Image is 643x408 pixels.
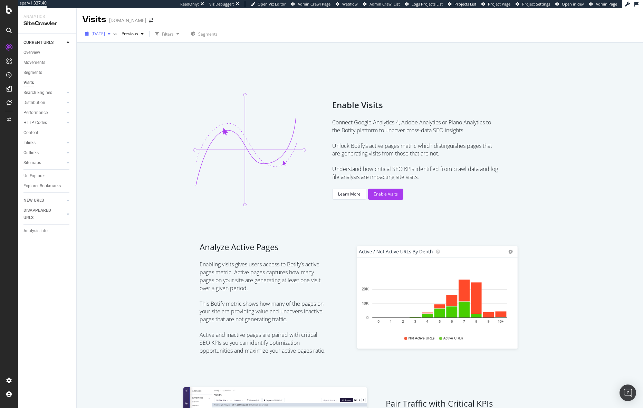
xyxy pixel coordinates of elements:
div: Viz Debugger: [209,1,234,7]
img: img [354,244,520,352]
a: Distribution [23,99,65,106]
span: Admin Crawl List [370,1,400,7]
a: Project Settings [516,1,550,7]
span: Admin Crawl Page [298,1,330,7]
span: Connect Google Analytics 4, Adobe Analytics or Piano Analytics to the Botify platform to uncover ... [332,118,498,134]
a: Admin Page [589,1,617,7]
a: Visits [23,79,41,86]
span: Analyze Active Pages [200,241,326,253]
span: Enable Visits [332,99,498,111]
a: Webflow [336,1,358,7]
span: Enabling visits gives users access to Botify’s active pages metric. Active pages captures how man... [200,260,326,292]
a: Content [23,129,71,136]
div: arrow-right-arrow-left [149,18,153,23]
span: Previous [119,31,138,37]
span: Project Page [488,1,510,7]
div: Analysis Info [23,227,48,235]
span: vs [113,30,119,36]
a: HTTP Codes [23,119,65,126]
a: Url Explorer [23,172,71,180]
a: Performance [23,109,65,116]
span: Open Viz Editor [258,1,286,7]
span: 2025 Sep. 21st [92,31,105,37]
button: Filters [152,28,182,39]
div: NEW URLS [23,197,44,204]
div: Overview [23,49,40,56]
div: SiteCrawler [23,20,71,28]
div: Open Intercom Messenger [620,385,636,401]
span: Active and inactive pages are paired with critical SEO KPIs so you can identify optimization oppo... [200,331,326,355]
a: Overview [23,49,71,56]
div: Analytics [23,14,71,20]
span: Open in dev [562,1,584,7]
div: [DOMAIN_NAME] [109,17,146,24]
div: Filters [162,31,174,37]
span: Admin Page [596,1,617,7]
div: Learn More [338,191,361,197]
span: Unlock Botify’s active pages metric which distinguishes pages that are generating visits from tho... [332,142,498,158]
button: Enable Visits [368,189,403,200]
a: Search Engines [23,89,65,96]
span: Project Settings [522,1,550,7]
button: Previous [119,28,146,39]
div: HTTP Codes [23,119,47,126]
a: Inlinks [23,139,65,146]
div: Visits [82,14,106,26]
span: Understand how critical SEO KPIs identified from crawl data and log file analysis are impacting s... [332,165,498,181]
a: DISAPPEARED URLS [23,207,65,221]
div: Enable Visits [374,191,398,197]
a: Open in dev [555,1,584,7]
a: CURRENT URLS [23,39,65,46]
div: Segments [23,69,42,76]
div: Content [23,129,38,136]
span: Projects List [454,1,476,7]
div: Outlinks [23,149,39,156]
div: Explorer Bookmarks [23,182,61,190]
span: Webflow [342,1,358,7]
a: Admin Crawl List [363,1,400,7]
div: Movements [23,59,45,66]
a: Segments [23,69,71,76]
span: Logs Projects List [412,1,443,7]
a: Projects List [448,1,476,7]
div: Visits [23,79,34,86]
img: visits [187,87,312,212]
div: Distribution [23,99,45,106]
a: Admin Crawl Page [291,1,330,7]
span: Segments [198,31,218,37]
div: Url Explorer [23,172,45,180]
div: Inlinks [23,139,36,146]
button: [DATE] [82,28,113,39]
div: CURRENT URLS [23,39,54,46]
a: NEW URLS [23,197,65,204]
a: Project Page [481,1,510,7]
a: Logs Projects List [405,1,443,7]
button: Learn More [332,189,366,200]
div: Search Engines [23,89,52,96]
a: Analysis Info [23,227,71,235]
div: ReadOnly: [180,1,199,7]
div: Sitemaps [23,159,41,167]
button: Segments [188,28,220,39]
div: DISAPPEARED URLS [23,207,58,221]
a: Open Viz Editor [251,1,286,7]
a: Outlinks [23,149,65,156]
a: Explorer Bookmarks [23,182,71,190]
a: Movements [23,59,71,66]
div: Performance [23,109,48,116]
a: Sitemaps [23,159,65,167]
span: This Botify metric shows how many of the pages on your site are providing value and uncovers inac... [200,300,326,324]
